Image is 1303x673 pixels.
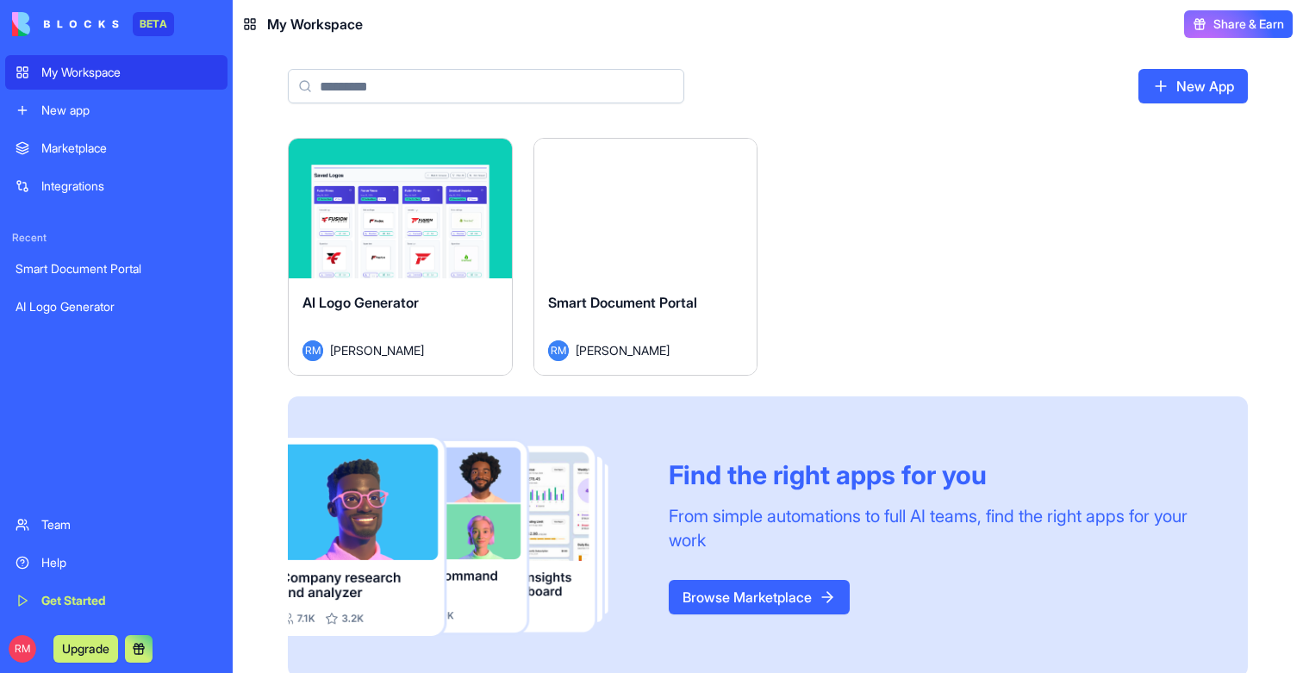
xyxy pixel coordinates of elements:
[41,592,217,609] div: Get Started
[669,580,850,614] a: Browse Marketplace
[41,102,217,119] div: New app
[5,290,228,324] a: AI Logo Generator
[41,554,217,571] div: Help
[267,14,363,34] span: My Workspace
[576,341,670,359] span: [PERSON_NAME]
[548,340,569,361] span: RM
[5,55,228,90] a: My Workspace
[302,340,323,361] span: RM
[16,298,217,315] div: AI Logo Generator
[12,12,174,36] a: BETA
[1138,69,1248,103] a: New App
[133,12,174,36] div: BETA
[41,140,217,157] div: Marketplace
[53,635,118,663] button: Upgrade
[16,260,217,277] div: Smart Document Portal
[5,231,228,245] span: Recent
[12,12,119,36] img: logo
[1213,16,1284,33] span: Share & Earn
[548,294,697,311] span: Smart Document Portal
[41,64,217,81] div: My Workspace
[5,169,228,203] a: Integrations
[5,583,228,618] a: Get Started
[5,508,228,542] a: Team
[288,438,641,636] img: Frame_181_egmpey.png
[288,138,513,376] a: AI Logo GeneratorRM[PERSON_NAME]
[5,93,228,128] a: New app
[5,545,228,580] a: Help
[1184,10,1293,38] button: Share & Earn
[302,294,419,311] span: AI Logo Generator
[669,459,1206,490] div: Find the right apps for you
[53,639,118,657] a: Upgrade
[41,516,217,533] div: Team
[5,252,228,286] a: Smart Document Portal
[669,504,1206,552] div: From simple automations to full AI teams, find the right apps for your work
[533,138,758,376] a: Smart Document PortalRM[PERSON_NAME]
[9,635,36,663] span: RM
[330,341,424,359] span: [PERSON_NAME]
[41,178,217,195] div: Integrations
[5,131,228,165] a: Marketplace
